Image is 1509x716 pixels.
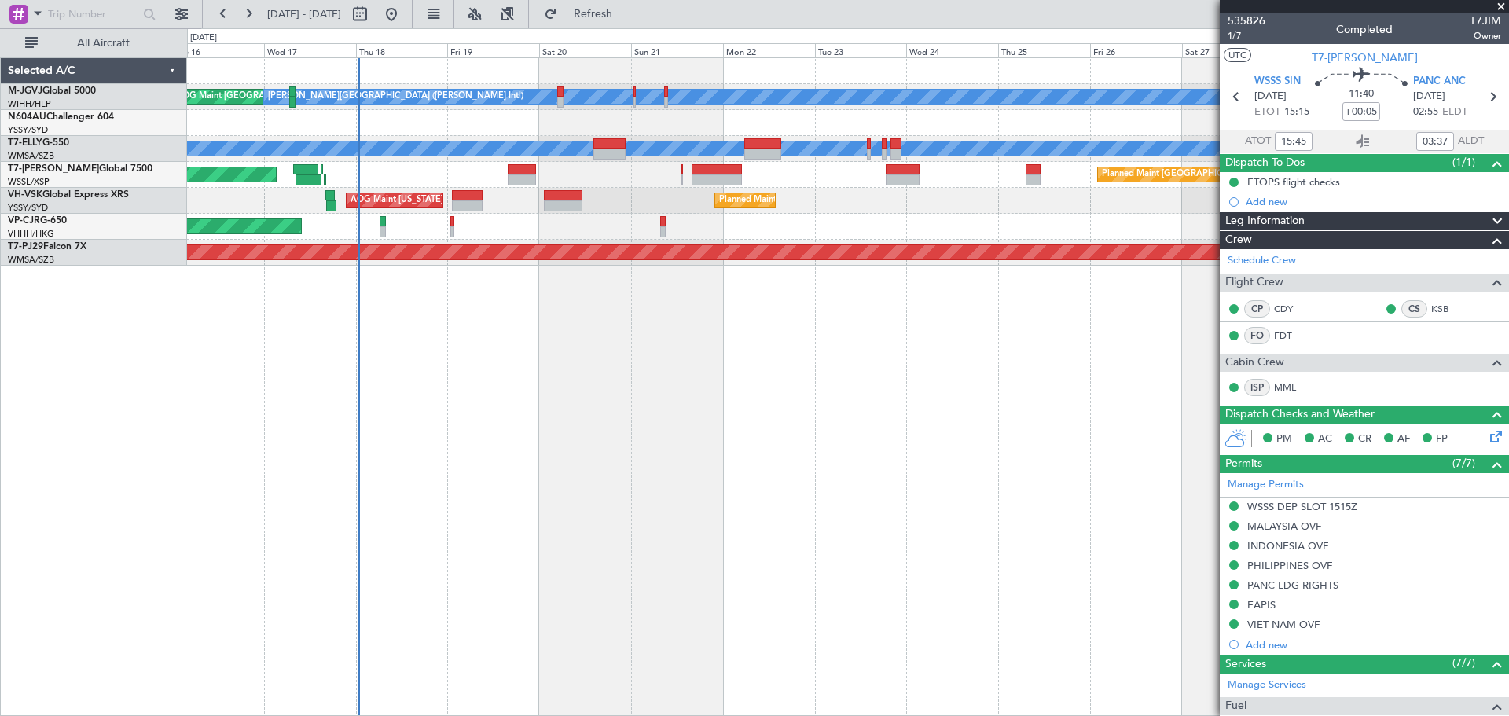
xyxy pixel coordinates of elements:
[1413,74,1466,90] span: PANC ANC
[8,254,54,266] a: WMSA/SZB
[356,43,448,57] div: Thu 18
[1225,697,1246,715] span: Fuel
[1228,253,1296,269] a: Schedule Crew
[1254,105,1280,120] span: ETOT
[1224,48,1251,62] button: UTC
[8,150,54,162] a: WMSA/SZB
[1276,431,1292,447] span: PM
[1247,578,1338,592] div: PANC LDG RIGHTS
[351,189,619,212] div: AOG Maint [US_STATE][GEOGRAPHIC_DATA] ([US_STATE] City Intl)
[1225,354,1284,372] span: Cabin Crew
[48,2,138,26] input: Trip Number
[1228,13,1265,29] span: 535826
[8,228,54,240] a: VHHH/HKG
[1247,500,1357,513] div: WSSS DEP SLOT 1515Z
[1413,89,1445,105] span: [DATE]
[8,86,42,96] span: M-JGVJ
[1245,134,1271,149] span: ATOT
[8,164,99,174] span: T7-[PERSON_NAME]
[1225,154,1305,172] span: Dispatch To-Dos
[1225,406,1375,424] span: Dispatch Checks and Weather
[1225,274,1283,292] span: Flight Crew
[8,242,86,252] a: T7-PJ29Falcon 7X
[8,98,51,110] a: WIHH/HLP
[1436,431,1448,447] span: FP
[8,216,67,226] a: VP-CJRG-650
[1452,655,1475,671] span: (7/7)
[17,31,171,56] button: All Aircraft
[537,2,631,27] button: Refresh
[1431,302,1467,316] a: KSB
[1254,74,1301,90] span: WSSS SIN
[1244,327,1270,344] div: FO
[1284,105,1309,120] span: 15:15
[1397,431,1410,447] span: AF
[1225,231,1252,249] span: Crew
[1470,29,1501,42] span: Owner
[1225,455,1262,473] span: Permits
[723,43,815,57] div: Mon 22
[267,7,341,21] span: [DATE] - [DATE]
[1312,50,1418,66] span: T7-[PERSON_NAME]
[1336,21,1393,38] div: Completed
[1416,132,1454,151] input: --:--
[264,43,356,57] div: Wed 17
[1274,329,1309,343] a: FDT
[268,85,523,108] div: [PERSON_NAME][GEOGRAPHIC_DATA] ([PERSON_NAME] Intl)
[1458,134,1484,149] span: ALDT
[1442,105,1467,120] span: ELDT
[1274,302,1309,316] a: CDY
[8,176,50,188] a: WSSL/XSP
[1254,89,1287,105] span: [DATE]
[1102,163,1287,186] div: Planned Maint [GEOGRAPHIC_DATA] (Seletar)
[1247,559,1332,572] div: PHILIPPINES OVF
[8,86,96,96] a: M-JGVJGlobal 5000
[560,9,626,20] span: Refresh
[998,43,1090,57] div: Thu 25
[1090,43,1182,57] div: Fri 26
[1246,638,1501,652] div: Add new
[8,112,114,122] a: N604AUChallenger 604
[1247,598,1276,611] div: EAPIS
[1225,212,1305,230] span: Leg Information
[631,43,723,57] div: Sun 21
[1274,380,1309,395] a: MML
[1470,13,1501,29] span: T7JIM
[8,242,43,252] span: T7-PJ29
[1228,29,1265,42] span: 1/7
[1244,300,1270,318] div: CP
[172,43,264,57] div: Tue 16
[8,138,69,148] a: T7-ELLYG-550
[1413,105,1438,120] span: 02:55
[1244,379,1270,396] div: ISP
[1247,618,1320,631] div: VIET NAM OVF
[815,43,907,57] div: Tue 23
[8,124,48,136] a: YSSY/SYD
[1452,154,1475,171] span: (1/1)
[539,43,631,57] div: Sat 20
[1452,455,1475,472] span: (7/7)
[41,38,166,49] span: All Aircraft
[1349,86,1374,102] span: 11:40
[1247,539,1328,553] div: INDONESIA OVF
[1247,175,1340,189] div: ETOPS flight checks
[1358,431,1371,447] span: CR
[1401,300,1427,318] div: CS
[1246,195,1501,208] div: Add new
[8,190,42,200] span: VH-VSK
[1275,132,1313,151] input: --:--
[190,31,217,45] div: [DATE]
[1182,43,1274,57] div: Sat 27
[1225,655,1266,674] span: Services
[8,164,152,174] a: T7-[PERSON_NAME]Global 7500
[8,112,46,122] span: N604AU
[8,202,48,214] a: YSSY/SYD
[1318,431,1332,447] span: AC
[8,138,42,148] span: T7-ELLY
[447,43,539,57] div: Fri 19
[1228,677,1306,693] a: Manage Services
[719,189,901,212] div: Planned Maint Sydney ([PERSON_NAME] Intl)
[906,43,998,57] div: Wed 24
[8,216,40,226] span: VP-CJR
[1228,477,1304,493] a: Manage Permits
